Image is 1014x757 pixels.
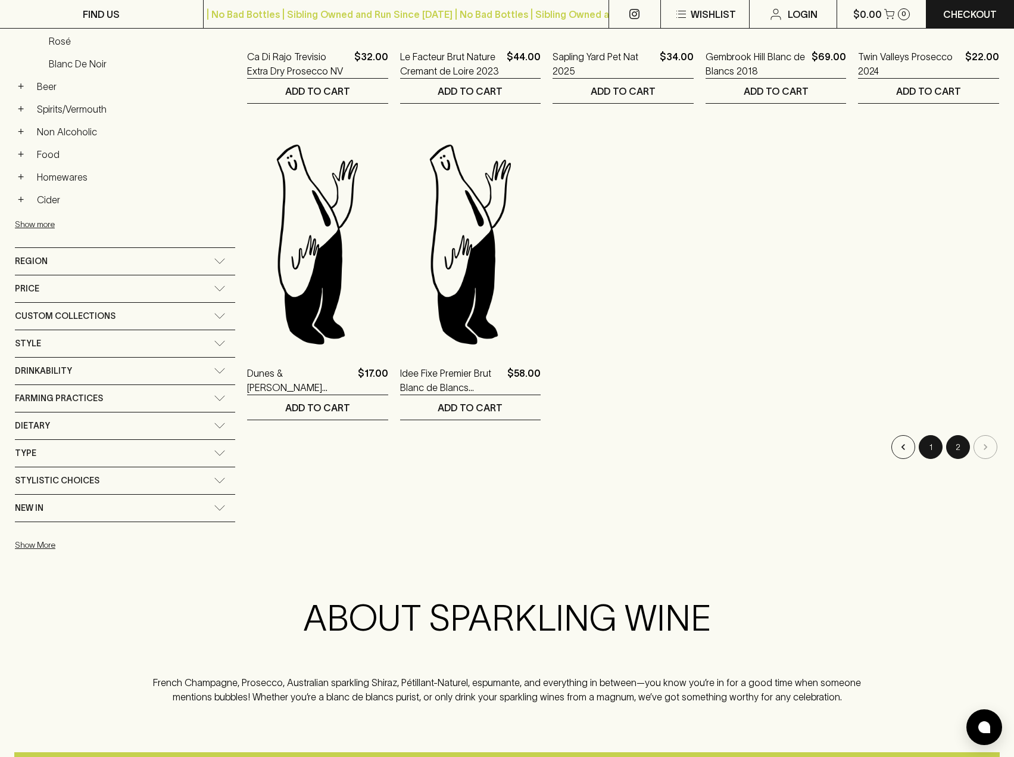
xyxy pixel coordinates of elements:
[978,721,990,733] img: bubble-icon
[15,440,235,467] div: Type
[706,79,847,103] button: ADD TO CART
[247,79,388,103] button: ADD TO CART
[660,49,694,78] p: $34.00
[32,122,235,142] a: Non Alcoholic
[15,148,27,160] button: +
[400,79,541,103] button: ADD TO CART
[247,366,353,395] a: Dunes & [PERSON_NAME] Chardonnay / Pinot Sparkling NV
[965,49,999,78] p: $22.00
[285,401,350,415] p: ADD TO CART
[400,366,503,395] a: Idee Fixe Premier Brut Blanc de Blancs Sparkling 2023 750ml
[15,275,235,302] div: Price
[15,254,48,269] span: Region
[358,366,388,395] p: $17.00
[400,49,503,78] a: Le Facteur Brut Nature Cremant de Loire 2023
[438,401,503,415] p: ADD TO CART
[32,76,235,97] a: Beer
[400,395,541,420] button: ADD TO CART
[858,49,960,78] a: Twin Valleys Prosecco 2024
[15,446,36,461] span: Type
[919,435,943,459] button: Go to page 1
[691,7,736,21] p: Wishlist
[15,412,235,439] div: Dietary
[15,330,235,357] div: Style
[15,418,50,433] span: Dietary
[15,495,235,522] div: New In
[891,435,915,459] button: Go to previous page
[285,84,350,98] p: ADD TO CART
[43,31,235,51] a: Rosé
[553,79,694,103] button: ADD TO CART
[247,49,350,78] a: Ca Di Rajo Trevisio Extra Dry Prosecco NV
[438,84,503,98] p: ADD TO CART
[15,303,235,330] div: Custom Collections
[744,84,809,98] p: ADD TO CART
[247,139,388,348] img: Blackhearts & Sparrows Man
[247,435,999,459] nav: pagination navigation
[946,435,970,459] button: page 2
[15,126,27,138] button: +
[812,49,846,78] p: $69.00
[15,385,235,412] div: Farming Practices
[15,336,41,351] span: Style
[896,84,961,98] p: ADD TO CART
[32,190,235,210] a: Cider
[507,49,541,78] p: $44.00
[15,248,235,275] div: Region
[15,212,171,237] button: Show more
[15,103,27,115] button: +
[943,7,997,21] p: Checkout
[354,49,388,78] p: $32.00
[858,79,999,103] button: ADD TO CART
[400,139,541,348] img: Blackhearts & Sparrows Man
[15,364,72,378] span: Drinkability
[15,309,116,324] span: Custom Collections
[32,167,235,187] a: Homewares
[15,391,103,406] span: Farming Practices
[15,473,99,488] span: Stylistic Choices
[15,358,235,384] div: Drinkability
[152,675,862,704] p: French Champagne, Prosecco, Australian sparkling Shiraz, Pétillant-Naturel, espumante, and everyt...
[32,99,235,119] a: Spirits/Vermouth
[32,144,235,165] a: Food
[15,533,171,557] button: Show More
[15,501,43,516] span: New In
[15,281,39,296] span: Price
[83,7,120,21] p: FIND US
[507,366,541,395] p: $58.00
[15,467,235,494] div: Stylistic Choices
[43,54,235,74] a: Blanc de Noir
[553,49,655,78] a: Sapling Yard Pet Nat 2025
[901,11,906,17] p: 0
[706,49,807,78] a: Gembrook Hill Blanc de Blancs 2018
[247,395,388,420] button: ADD TO CART
[15,80,27,92] button: +
[788,7,818,21] p: Login
[152,597,862,640] h2: ABOUT SPARKLING WINE
[591,84,656,98] p: ADD TO CART
[15,194,27,206] button: +
[15,171,27,183] button: +
[853,7,882,21] p: $0.00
